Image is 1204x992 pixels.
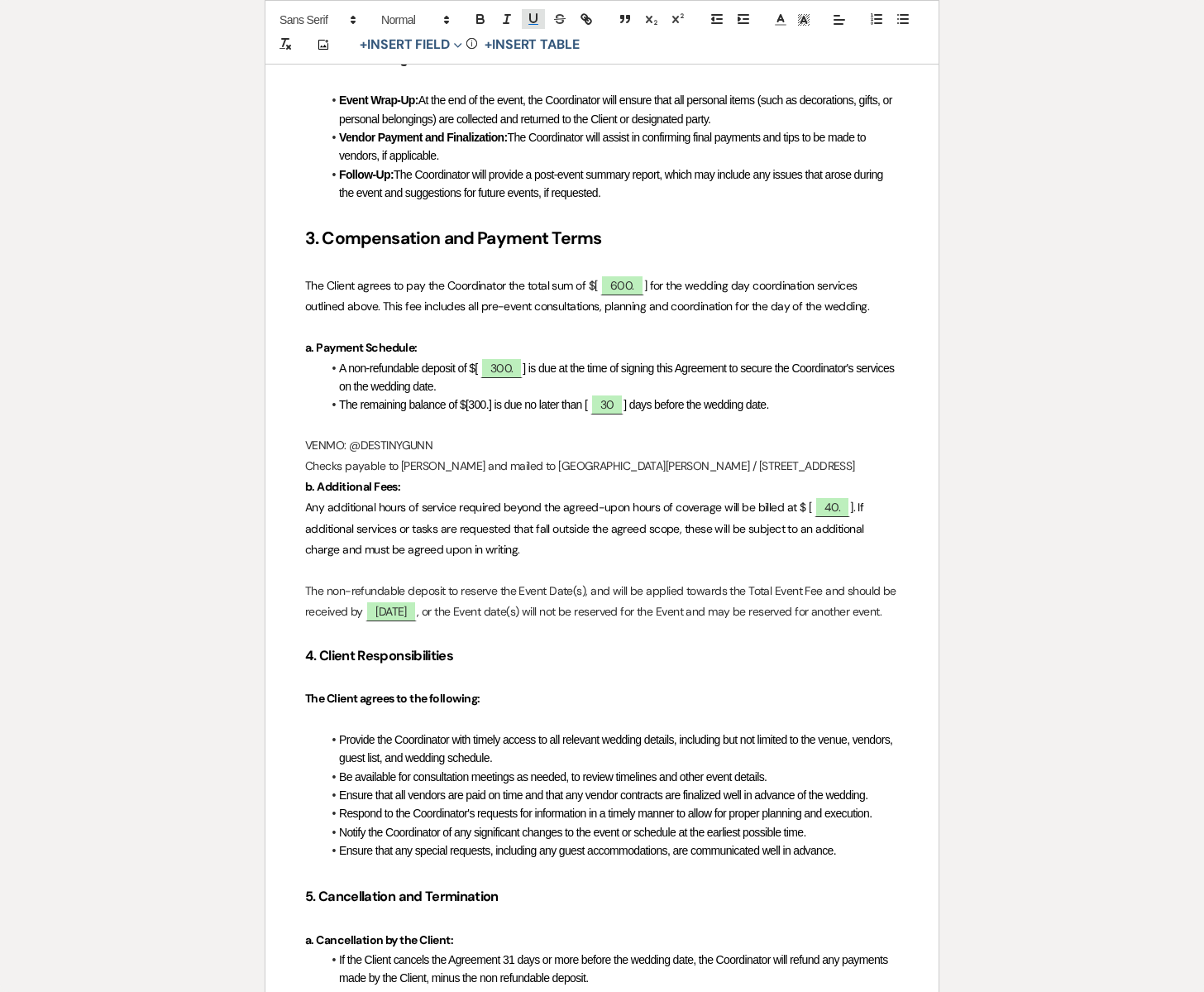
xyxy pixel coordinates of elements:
[305,456,899,477] p: Checks payable to [PERSON_NAME] and mailed to [GEOGRAPHIC_DATA][PERSON_NAME] / [STREET_ADDRESS]
[623,398,769,411] span: ] days before the wedding date.
[792,10,815,30] span: Text Background Color
[769,10,792,30] span: Text Color
[339,131,508,144] strong: Vendor Payment and Finalization:
[339,168,886,199] span: The Coordinator will provide a post-event summary report, which may include any issues that arose...
[339,953,891,985] span: If the Client cancels the Agreement 31 days or more before the wedding date, the Coordinator will...
[354,35,468,55] button: Insert Field
[305,932,453,947] strong: a. Cancellation by the Client:
[479,35,585,55] button: +Insert Table
[339,844,836,857] span: Ensure that any special requests, including any guest accommodations, are communicated well in ad...
[305,500,811,515] span: Any additional hours of service required beyond the agreed-upon hours of coverage will be billed ...
[339,362,478,375] span: A non-refundable deposit of $[
[339,770,767,784] span: Be available for consultation meetings as needed, to review timelines and other event details.
[828,10,851,30] span: Alignment
[339,398,587,411] span: The remaining balance of $[300.] is due no later than [
[305,278,869,314] span: ] for the wedding day coordination services outlined above. This fee includes all pre-event consu...
[590,394,624,415] span: 30
[339,733,896,764] span: Provide the Coordinator with timely access to all relevant wedding details, including but not lim...
[339,93,895,125] span: At the end of the event, the Coordinator will ensure that all personal items (such as decorations...
[305,888,499,905] strong: 5. Cancellation and Termination
[339,788,867,802] span: Ensure that all vendors are paid on time and that any vendor contracts are finalized well in adva...
[339,807,872,820] span: Respond to the Coordinator's requests for information in a timely manner to allow for proper plan...
[305,581,899,622] p: The non-refundable deposit to reserve the Event Date(s), and will be applied towards the Total Ev...
[480,357,523,378] span: 300.
[339,362,897,393] span: ] is due at the time of signing this Agreement to secure the Coordinator's services on the weddin...
[305,500,867,556] span: ]. If additional services or tasks are requested that fall outside the agreed scope, these will b...
[374,10,455,30] span: Header Formats
[339,168,394,181] strong: Follow-Up:
[305,647,453,664] strong: 4. Client Responsibilities
[305,278,597,293] span: The Client agrees to pay the Coordinator the total sum of $[
[339,826,806,839] span: Notify the Coordinator of any significant changes to the event or schedule at the earliest possib...
[339,131,868,162] span: The Coordinator will assist in confirming final payments and tips to be made to vendors, if appli...
[305,691,480,706] strong: The Client agrees to the following:
[305,227,601,250] strong: 3. Compensation and Payment Terms
[305,479,400,494] strong: b. Additional Fees:
[600,275,644,295] span: 600.
[305,435,899,456] p: VENMO: @DESTINYGUNN
[485,38,492,51] span: +
[339,93,418,107] strong: Event Wrap-Up:
[365,601,417,621] span: [DATE]
[815,496,850,517] span: 40.
[305,50,453,67] strong: c. Post-Wedding Duties:
[360,38,367,51] span: +
[305,340,418,355] strong: a. Payment Schedule:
